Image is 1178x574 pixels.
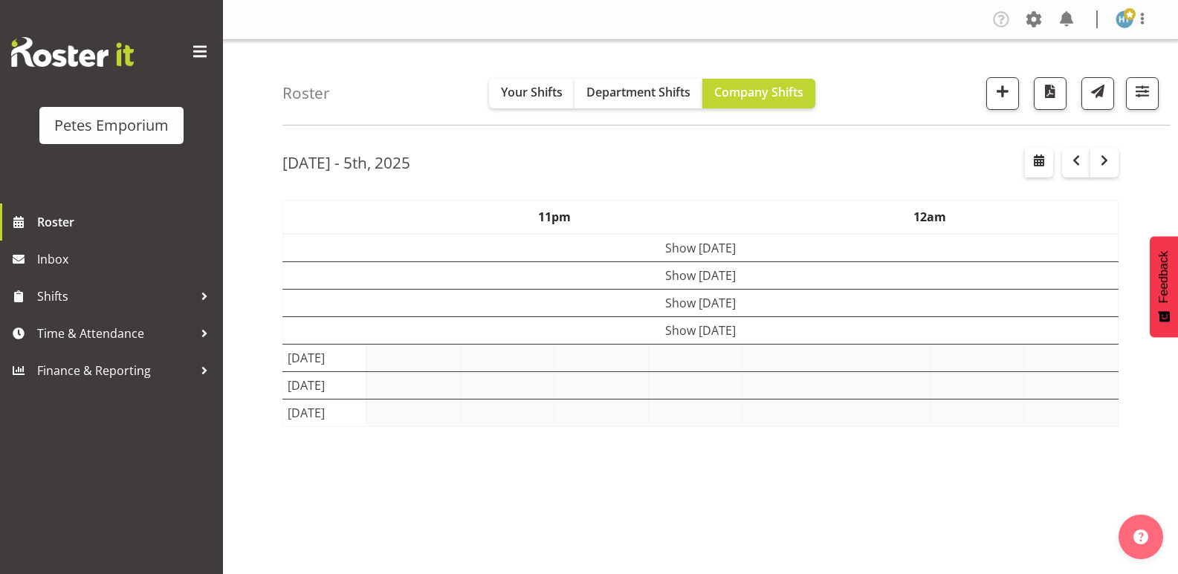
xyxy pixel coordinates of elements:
div: Petes Emporium [54,114,169,137]
span: Finance & Reporting [37,359,193,382]
button: Send a list of all shifts for the selected filtered period to all rostered employees. [1081,77,1114,110]
span: Time & Attendance [37,322,193,345]
img: Rosterit website logo [11,37,134,67]
img: helena-tomlin701.jpg [1116,10,1133,28]
th: 12am [742,200,1119,234]
span: Your Shifts [501,84,563,100]
button: Department Shifts [575,79,702,108]
td: Show [DATE] [283,234,1119,262]
button: Download a PDF of the roster according to the set date range. [1034,77,1067,110]
span: Roster [37,211,216,233]
td: Show [DATE] [283,261,1119,289]
button: Company Shifts [702,79,815,108]
td: [DATE] [283,399,366,426]
button: Select a specific date within the roster. [1025,148,1053,177]
img: help-xxl-2.png [1133,529,1148,544]
button: Filter Shifts [1126,77,1159,110]
span: Shifts [37,285,193,307]
button: Feedback - Show survey [1150,236,1178,337]
td: Show [DATE] [283,289,1119,316]
span: Feedback [1157,251,1171,303]
button: Your Shifts [489,79,575,108]
td: [DATE] [283,344,366,371]
th: 11pm [366,200,742,234]
td: Show [DATE] [283,316,1119,344]
span: Inbox [37,248,216,270]
h2: [DATE] - 5th, 2025 [282,153,410,172]
h4: Roster [282,85,330,102]
td: [DATE] [283,371,366,399]
span: Company Shifts [714,84,803,100]
span: Department Shifts [586,84,690,100]
button: Add a new shift [986,77,1019,110]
